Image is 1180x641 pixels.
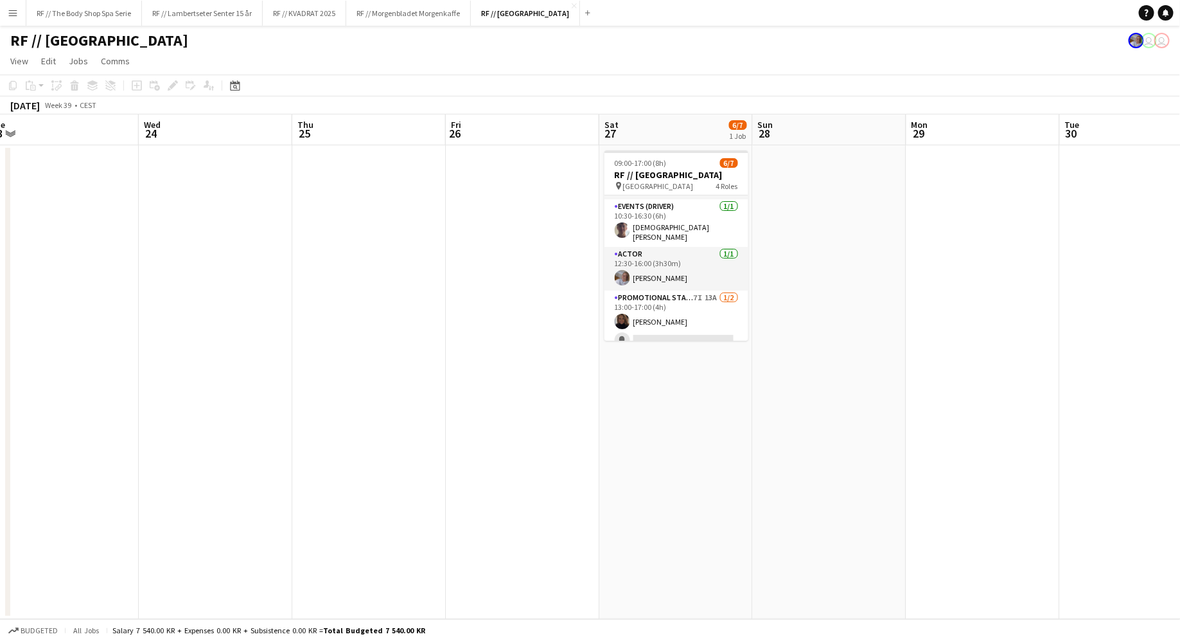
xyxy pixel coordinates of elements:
div: CEST [80,100,96,110]
app-card-role: Actor1/112:30-16:00 (3h30m)[PERSON_NAME] [604,247,748,291]
a: View [5,53,33,69]
span: Mon [911,119,928,131]
span: View [10,55,28,67]
span: 26 [449,126,461,141]
button: Budgeted [6,624,60,638]
span: Total Budgeted 7 540.00 KR [323,626,425,635]
span: 27 [603,126,619,141]
span: 29 [910,126,928,141]
h1: RF // [GEOGRAPHIC_DATA] [10,31,188,50]
span: 24 [142,126,161,141]
span: [GEOGRAPHIC_DATA] [623,181,694,191]
span: Fri [451,119,461,131]
span: 28 [756,126,773,141]
span: Sun [758,119,773,131]
a: Jobs [64,53,93,69]
app-card-role: Events (Driver)1/110:30-16:30 (6h)[DEMOGRAPHIC_DATA][PERSON_NAME] [604,199,748,247]
span: Tue [1065,119,1080,131]
button: RF // The Body Shop Spa Serie [26,1,142,26]
div: 1 Job [730,131,746,141]
span: Budgeted [21,626,58,635]
app-card-role: Promotional Staffing (Sampling Staff)7I13A1/213:00-17:00 (4h)[PERSON_NAME] [604,291,748,353]
app-user-avatar: Alexander Skeppland Hole [1154,33,1170,48]
span: 6/7 [729,120,747,130]
span: Sat [604,119,619,131]
button: RF // [GEOGRAPHIC_DATA] [471,1,580,26]
a: Comms [96,53,135,69]
span: 6/7 [720,158,738,168]
app-user-avatar: Tina Raugstad [1129,33,1144,48]
div: [DATE] [10,99,40,112]
h3: RF // [GEOGRAPHIC_DATA] [604,169,748,181]
button: RF // Morgenbladet Morgenkaffe [346,1,471,26]
app-user-avatar: Marit Holvik [1141,33,1157,48]
span: Wed [144,119,161,131]
span: 30 [1063,126,1080,141]
div: Salary 7 540.00 KR + Expenses 0.00 KR + Subsistence 0.00 KR = [112,626,425,635]
span: 4 Roles [716,181,738,191]
span: 09:00-17:00 (8h) [615,158,667,168]
span: Thu [297,119,313,131]
span: All jobs [71,626,101,635]
span: Week 39 [42,100,75,110]
span: Jobs [69,55,88,67]
button: RF // KVADRAT 2025 [263,1,346,26]
app-job-card: 09:00-17:00 (8h)6/7RF // [GEOGRAPHIC_DATA] [GEOGRAPHIC_DATA]4 Roles[PERSON_NAME] [PERSON_NAME][PE... [604,150,748,341]
span: Comms [101,55,130,67]
span: 25 [295,126,313,141]
span: Edit [41,55,56,67]
button: RF // Lambertseter Senter 15 år [142,1,263,26]
a: Edit [36,53,61,69]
